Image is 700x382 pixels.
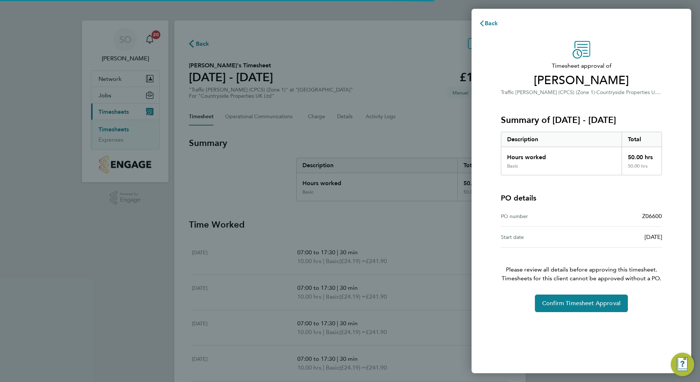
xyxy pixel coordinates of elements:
[501,193,536,203] h4: PO details
[622,132,662,147] div: Total
[501,132,622,147] div: Description
[642,213,662,220] span: Z06600
[542,300,621,307] span: Confirm Timesheet Approval
[595,89,596,95] span: ·
[501,61,662,70] span: Timesheet approval of
[501,114,662,126] h3: Summary of [DATE] - [DATE]
[501,233,581,241] div: Start date
[501,132,662,175] div: Summary of 15 - 21 Sep 2025
[492,274,671,283] span: Timesheets for this client cannot be approved without a PO.
[596,89,667,95] span: Countryside Properties UK Ltd
[507,163,518,169] div: Basic
[622,163,662,175] div: 50.00 hrs
[501,89,595,95] span: Traffic [PERSON_NAME] (CPCS) (Zone 1)
[472,16,506,31] button: Back
[492,248,671,283] p: Please review all details before approving this timesheet.
[535,295,628,312] button: Confirm Timesheet Approval
[501,212,581,221] div: PO number
[501,147,622,163] div: Hours worked
[501,73,662,88] span: [PERSON_NAME]
[671,353,694,376] button: Engage Resource Center
[581,233,662,241] div: [DATE]
[485,20,498,27] span: Back
[622,147,662,163] div: 50.00 hrs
